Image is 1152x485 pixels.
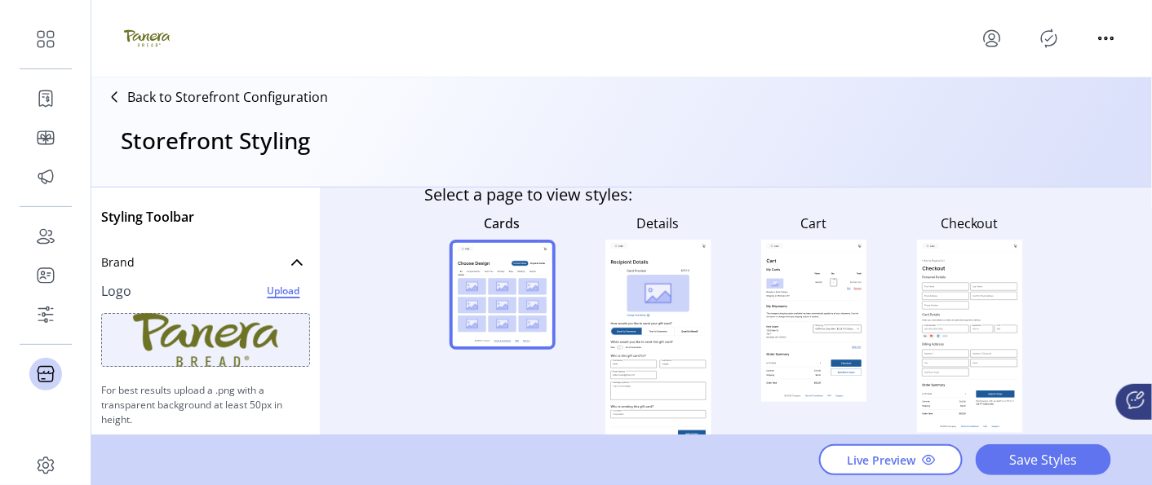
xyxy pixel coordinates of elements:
[941,207,999,240] p: Checkout
[485,207,521,240] p: Cards
[801,207,827,240] p: Cart
[819,444,963,475] button: Live Preview
[101,377,310,434] p: For best results upload a .png with a transparent background at least 50px in height.
[124,15,170,61] img: logo
[259,281,308,301] span: Upload
[637,207,680,240] p: Details
[101,257,135,268] span: Brand
[127,87,328,107] p: Back to Storefront Configuration
[424,183,1048,207] h4: Select a page to view styles:
[997,450,1090,470] span: Save Styles
[101,207,310,227] p: Styling Toolbar
[979,25,1005,51] button: menu
[1093,25,1119,51] button: menu
[847,452,915,469] span: Live Preview
[1036,25,1062,51] button: Publisher Panel
[976,444,1111,475] button: Save Styles
[101,246,310,279] a: Brand
[121,123,310,157] h3: Storefront Styling
[101,281,131,301] p: Logo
